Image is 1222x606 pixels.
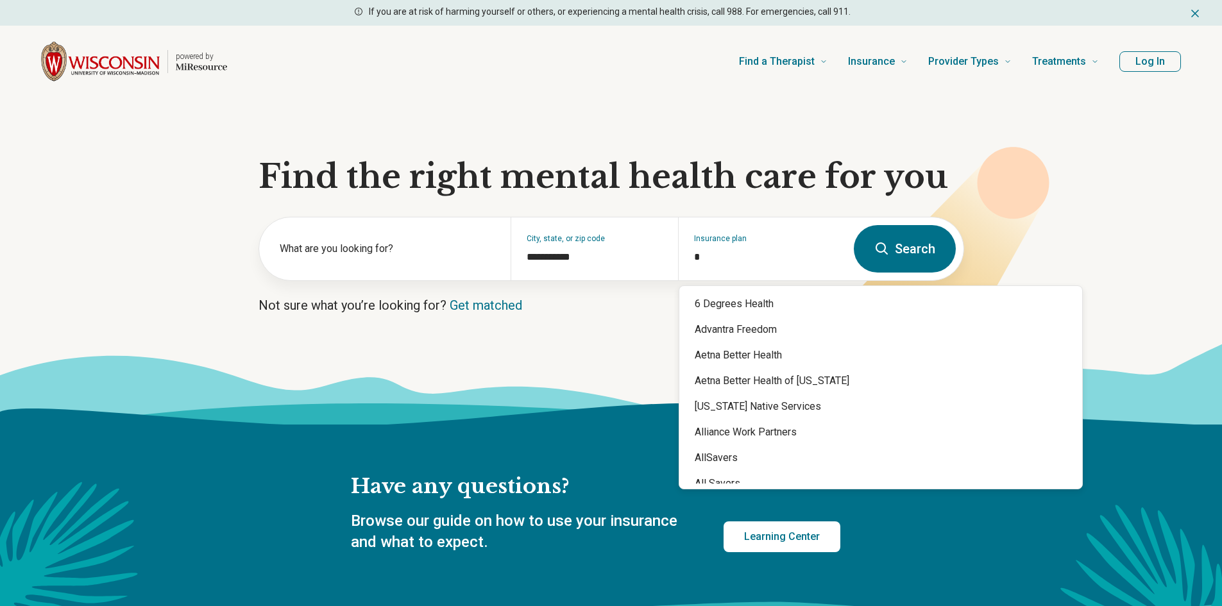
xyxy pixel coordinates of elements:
[928,53,999,71] span: Provider Types
[259,296,964,314] p: Not sure what you’re looking for?
[351,510,693,553] p: Browse our guide on how to use your insurance and what to expect.
[259,158,964,196] h1: Find the right mental health care for you
[739,53,815,71] span: Find a Therapist
[679,445,1082,471] div: AllSavers
[176,51,227,62] p: powered by
[351,473,840,500] h2: Have any questions?
[369,5,851,19] p: If you are at risk of harming yourself or others, or experiencing a mental health crisis, call 98...
[1032,53,1086,71] span: Treatments
[280,241,495,257] label: What are you looking for?
[450,298,522,313] a: Get matched
[41,41,227,82] a: Home page
[679,471,1082,496] div: All Savers
[724,521,840,552] a: Learning Center
[1119,51,1181,72] button: Log In
[679,291,1082,484] div: Suggestions
[679,368,1082,394] div: Aetna Better Health of [US_STATE]
[679,291,1082,317] div: 6 Degrees Health
[1189,5,1201,21] button: Dismiss
[854,225,956,273] button: Search
[679,419,1082,445] div: Alliance Work Partners
[679,342,1082,368] div: Aetna Better Health
[679,394,1082,419] div: [US_STATE] Native Services
[848,53,895,71] span: Insurance
[679,317,1082,342] div: Advantra Freedom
